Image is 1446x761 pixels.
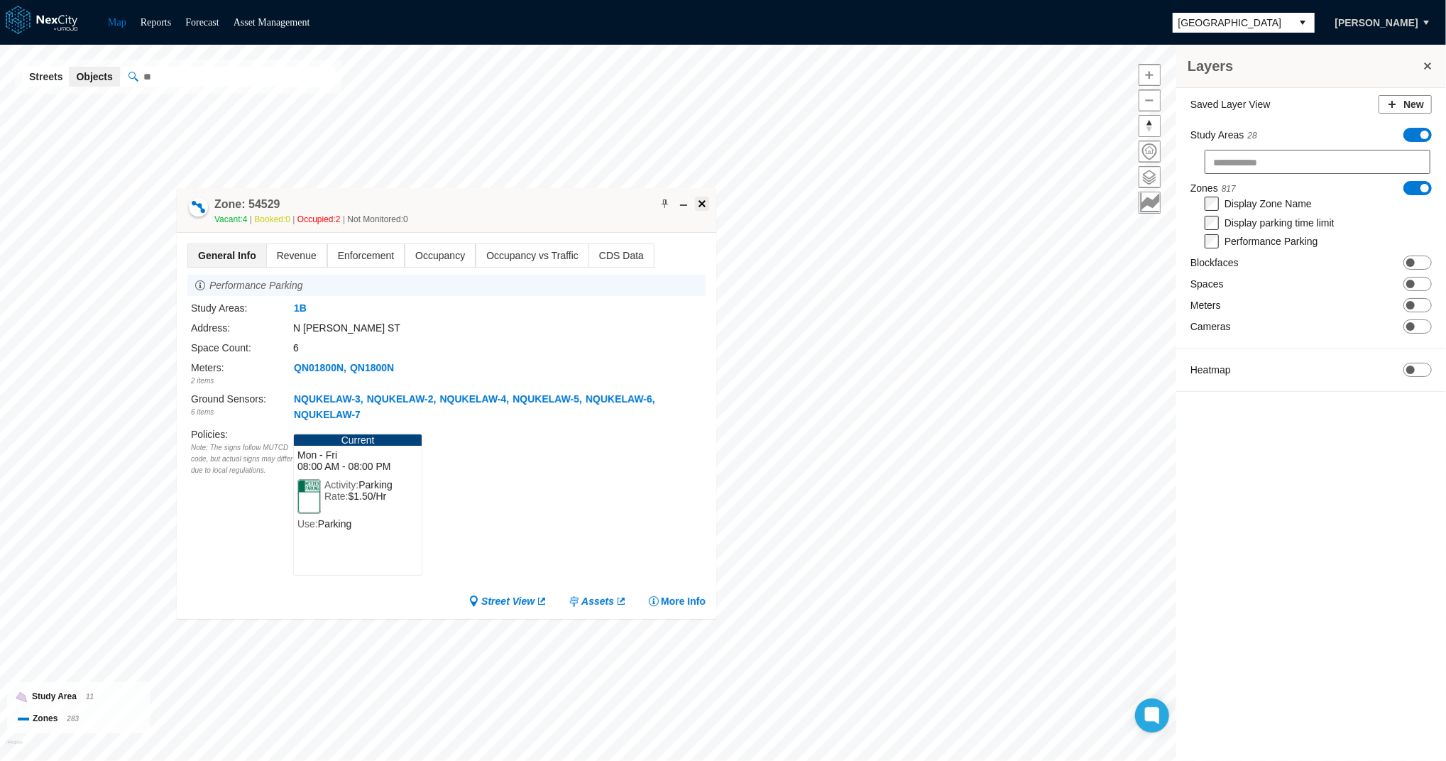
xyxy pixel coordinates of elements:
[293,392,364,407] button: NQUKELAW-3,
[1190,256,1239,270] label: Blockfaces
[1139,141,1161,163] button: Home
[214,214,254,224] span: Vacant: 4
[349,361,395,376] button: QN1800N
[358,479,392,491] span: Parking
[648,594,706,608] button: More Info
[214,197,408,226] div: Double-click to make header text selectable
[18,689,139,704] div: Study Area
[1190,277,1224,291] label: Spaces
[294,392,361,406] span: NQUKELAW-3
[513,392,579,406] span: NQUKELAW-5
[327,244,403,267] span: Enforcement
[191,429,228,440] label: Policies :
[29,70,62,84] span: Streets
[188,244,266,267] span: General Info
[293,407,361,422] button: NQUKELAW-7
[1139,166,1161,188] button: Layers management
[439,392,510,407] button: NQUKELAW-4,
[297,518,318,530] span: Use:
[581,594,614,608] span: Assets
[1225,198,1312,209] label: Display Zone Name
[350,361,394,375] span: QN1800N
[191,342,251,354] label: Space Count:
[317,518,351,530] span: Parking
[22,67,70,87] button: Streets
[481,594,535,608] span: Street View
[1248,131,1257,141] span: 28
[586,392,652,406] span: NQUKELAW-6
[469,594,547,608] a: Street View
[185,17,219,28] a: Forecast
[293,340,551,356] div: 6
[512,392,583,407] button: NQUKELAW-5,
[191,302,247,314] label: Study Areas:
[585,392,656,407] button: NQUKELAW-6,
[191,393,266,405] label: Ground Sensors :
[1190,298,1221,312] label: Meters
[1139,64,1161,86] button: Zoom in
[1222,184,1236,194] span: 817
[569,594,627,608] a: Assets
[347,214,407,224] span: Not Monitored: 0
[234,17,310,28] a: Asset Management
[1320,11,1433,35] button: [PERSON_NAME]
[67,715,79,723] span: 283
[1139,65,1160,85] span: Zoom in
[191,442,293,476] div: Note: The signs follow MUTCD code, but actual signs may differ due to local regulations.
[1139,90,1160,111] span: Zoom out
[324,479,358,491] span: Activity:
[324,491,348,502] span: Rate:
[76,70,112,84] span: Objects
[1139,116,1160,136] span: Reset bearing to north
[69,67,119,87] button: Objects
[1139,192,1161,214] button: Key metrics
[366,392,437,407] button: NQUKELAW-2,
[1403,97,1424,111] span: New
[293,301,307,316] button: 1B
[366,392,433,406] span: NQUKELAW-2
[1225,236,1318,247] label: Performance Parking
[1190,363,1231,377] label: Heatmap
[1225,217,1335,229] label: Display parking time limit
[476,244,588,267] span: Occupancy vs Traffic
[297,214,347,224] span: Occupied: 2
[191,376,293,387] div: 2 items
[348,491,386,502] span: $1.50/Hr
[589,244,654,267] span: CDS Data
[294,301,307,315] span: 1B
[1190,181,1236,196] label: Zones
[1188,56,1420,76] h3: Layers
[141,17,172,28] a: Reports
[1190,128,1257,143] label: Study Areas
[214,197,280,212] h4: Double-click to make header text selectable
[191,362,224,373] label: Meters :
[254,214,297,224] span: Booked: 0
[439,392,506,406] span: NQUKELAW-4
[1292,13,1315,33] button: select
[108,17,126,28] a: Map
[294,407,361,422] span: NQUKELAW-7
[1379,95,1432,114] button: New
[191,407,293,418] div: 6 items
[266,244,326,267] span: Revenue
[6,740,23,757] a: Mapbox homepage
[1335,16,1418,30] span: [PERSON_NAME]
[191,322,230,334] label: Address:
[297,461,418,472] span: 08:00 AM - 08:00 PM
[18,711,139,726] div: Zones
[297,449,418,461] span: Mon - Fri
[1139,89,1161,111] button: Zoom out
[1178,16,1286,30] span: [GEOGRAPHIC_DATA]
[405,244,475,267] span: Occupancy
[293,320,551,336] div: N [PERSON_NAME] ST
[1139,115,1161,137] button: Reset bearing to north
[1190,319,1231,334] label: Cameras
[209,278,303,292] div: Performance Parking
[661,594,706,608] span: More Info
[293,361,347,376] button: QN01800N,
[294,361,344,375] span: QN01800N
[86,693,94,701] span: 11
[1190,97,1271,111] label: Saved Layer View
[294,434,422,446] div: Current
